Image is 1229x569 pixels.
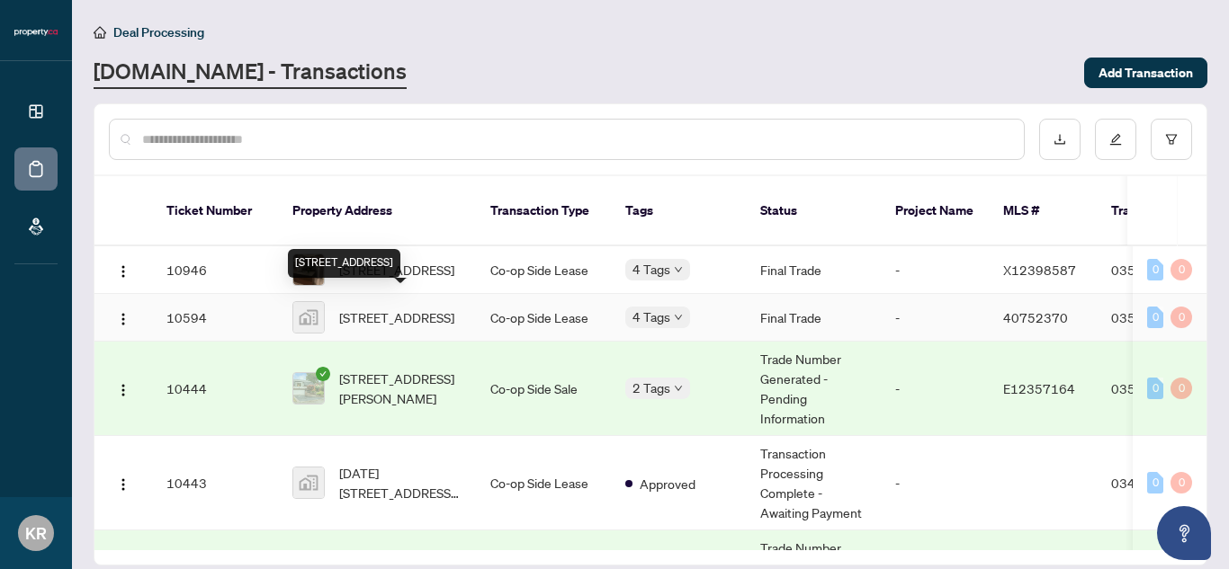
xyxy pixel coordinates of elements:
span: check-circle [316,367,330,381]
button: Logo [109,468,138,497]
a: [DOMAIN_NAME] - Transactions [94,57,407,89]
td: Final Trade [746,294,881,342]
td: Co-op Side Lease [476,246,611,294]
td: Trade Number Generated - Pending Information [746,342,881,436]
button: Add Transaction [1084,58,1207,88]
span: 4 Tags [632,307,670,327]
td: - [881,342,989,436]
span: Deal Processing [113,24,204,40]
td: 035106 [1097,294,1223,342]
td: Co-op Side Lease [476,294,611,342]
span: 40752370 [1003,309,1068,325]
td: Transaction Processing Complete - Awaiting Payment [746,436,881,530]
span: KR [25,520,47,546]
div: 0 [1147,259,1163,280]
div: [STREET_ADDRESS] [288,249,400,278]
span: download [1054,133,1066,146]
div: 0 [1147,307,1163,328]
td: 10444 [152,342,278,436]
img: Logo [116,477,130,492]
span: [STREET_ADDRESS] [339,307,454,327]
span: Approved [640,474,695,493]
div: 0 [1171,259,1192,280]
span: E12357164 [1003,380,1075,396]
img: Logo [116,383,130,397]
img: Logo [116,312,130,326]
th: Status [746,176,881,246]
span: down [674,313,683,322]
span: Add Transaction [1099,58,1193,87]
span: [DATE][STREET_ADDRESS][DATE] [339,463,462,502]
img: thumbnail-img [293,373,324,404]
div: 0 [1171,472,1192,493]
th: Trade Number [1097,176,1223,246]
td: 10443 [152,436,278,530]
td: 10594 [152,294,278,342]
button: filter [1151,119,1192,160]
img: thumbnail-img [293,302,324,333]
span: down [674,265,683,274]
td: - [881,436,989,530]
button: Logo [109,303,138,332]
td: 035255 [1097,342,1223,436]
button: Open asap [1157,506,1211,560]
div: 0 [1147,378,1163,399]
button: Logo [109,374,138,403]
button: download [1039,119,1081,160]
span: 2 Tags [632,378,670,398]
div: 0 [1171,378,1192,399]
span: edit [1109,133,1122,146]
span: [STREET_ADDRESS][PERSON_NAME] [339,369,462,408]
span: filter [1165,133,1178,146]
td: Co-op Side Sale [476,342,611,436]
th: Tags [611,176,746,246]
td: 035213 [1097,246,1223,294]
span: down [674,384,683,393]
img: Logo [116,264,130,279]
td: Co-op Side Lease [476,436,611,530]
td: 034990 [1097,436,1223,530]
span: 4 Tags [632,259,670,280]
td: 10946 [152,246,278,294]
th: MLS # [989,176,1097,246]
span: home [94,26,106,39]
td: - [881,246,989,294]
button: edit [1095,119,1136,160]
th: Transaction Type [476,176,611,246]
div: 0 [1171,307,1192,328]
th: Project Name [881,176,989,246]
th: Ticket Number [152,176,278,246]
td: Final Trade [746,246,881,294]
img: logo [14,27,58,38]
span: X12398587 [1003,262,1076,278]
div: 0 [1147,472,1163,493]
th: Property Address [278,176,476,246]
td: - [881,294,989,342]
img: thumbnail-img [293,467,324,498]
button: Logo [109,255,138,284]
